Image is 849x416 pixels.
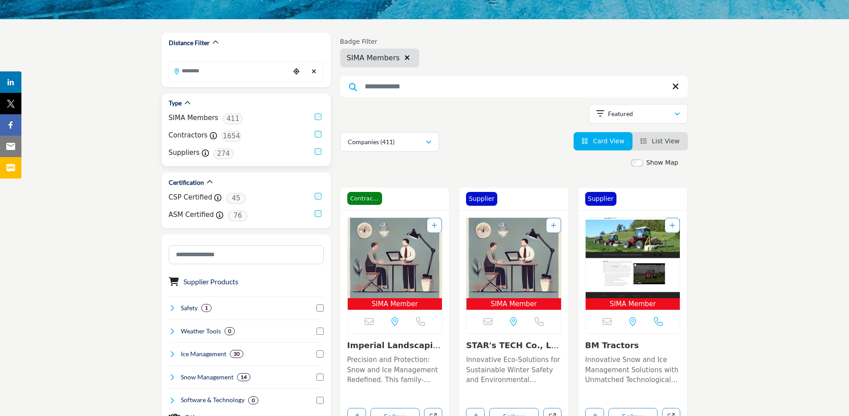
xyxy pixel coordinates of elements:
input: SIMA Members checkbox [315,113,321,120]
li: List View [633,132,688,150]
div: 0 Results For Software & Technology [248,396,258,404]
img: BM Tractors [586,218,680,298]
a: Open Listing in new tab [466,218,561,310]
a: STAR's TECH Co., Ltd... [466,341,559,360]
input: CSP Certified checkbox [315,193,321,200]
p: Precision and Protection: Snow and Ice Management Redefined. This family-owned and operated compa... [347,355,443,385]
h3: STAR's TECH Co., Ltd. [466,341,562,350]
a: Innovative Eco-Solutions for Sustainable Winter Safety and Environmental Preservation Operating i... [466,353,562,385]
span: 76 [228,210,248,221]
div: Clear search location [308,62,321,81]
input: Contractors checkbox [315,131,321,137]
label: CSP Certified [169,192,212,203]
label: ASM Certified [169,210,214,220]
p: Companies (411) [348,137,395,146]
a: Add To List [670,222,675,229]
span: 274 [213,148,233,159]
a: Open Listing in new tab [586,218,680,310]
h2: Distance Filter [169,38,210,47]
p: Supplier [469,194,495,204]
h3: Imperial Landscaping [347,341,443,350]
a: Add To List [432,222,437,229]
b: 0 [228,328,231,334]
input: Select Ice Management checkbox [316,350,324,358]
p: Innovative Snow and Ice Management Solutions with Unmatched Technological Excellence This industr... [585,355,681,385]
h4: Safety: Safety refers to the measures, practices, and protocols implemented to protect individual... [181,304,198,312]
label: Suppliers [169,148,200,158]
div: 1 Results For Safety [201,304,212,312]
a: BM Tractors [585,341,639,350]
input: Select Software & Technology checkbox [316,397,324,404]
button: Supplier Products [183,276,238,287]
h2: Certification [169,178,204,187]
label: Show Map [646,158,678,167]
input: Search Category [169,245,324,264]
span: SIMA Member [587,299,678,309]
span: 45 [226,193,246,204]
input: ASM Certified checkbox [315,210,321,217]
input: Search Keyword [340,76,688,97]
span: SIMA Member [350,299,441,309]
h2: Type [169,99,182,108]
p: Featured [608,109,633,118]
span: SIMA Member [468,299,559,309]
li: Card View [574,132,633,150]
a: Precision and Protection: Snow and Ice Management Redefined. This family-owned and operated compa... [347,353,443,385]
a: Imperial Landscaping... [347,341,441,360]
span: SIMA Members [347,53,400,63]
div: 14 Results For Snow Management [237,373,250,381]
h4: Weather Tools: Weather Tools refer to instruments, software, and technologies used to monitor, pr... [181,327,221,336]
input: Suppliers checkbox [315,148,321,155]
p: Supplier [588,194,614,204]
input: Select Snow Management checkbox [316,374,324,381]
button: Featured [589,104,688,124]
button: Companies (411) [340,132,439,152]
a: View Card [582,137,624,145]
input: Select Safety checkbox [316,304,324,312]
a: Innovative Snow and Ice Management Solutions with Unmatched Technological Excellence This industr... [585,353,681,385]
h3: BM Tractors [585,341,681,350]
p: Innovative Eco-Solutions for Sustainable Winter Safety and Environmental Preservation Operating i... [466,355,562,385]
label: Contractors [169,130,208,141]
b: 1 [205,305,208,311]
a: Add To List [551,222,556,229]
input: Search Location [169,62,290,79]
h4: Snow Management: Snow management involves the removal, relocation, and mitigation of snow accumul... [181,373,233,382]
div: 0 Results For Weather Tools [225,327,235,335]
span: 411 [223,113,243,125]
span: Card View [593,137,624,145]
img: Imperial Landscaping [348,218,442,298]
a: Open Listing in new tab [348,218,442,310]
a: View List [641,137,680,145]
div: 30 Results For Ice Management [230,350,243,358]
b: 0 [252,397,255,404]
h4: Ice Management: Ice management involves the control, removal, and prevention of ice accumulation ... [181,349,226,358]
span: Contractor [347,192,382,205]
b: 30 [233,351,240,357]
img: STAR's TECH Co., Ltd. [466,218,561,298]
span: List View [652,137,679,145]
span: 1654 [221,131,241,142]
div: Choose your current location [290,62,303,81]
label: SIMA Members [169,113,218,123]
input: Select Weather Tools checkbox [316,328,324,335]
h4: Software & Technology: Software & Technology encompasses the development, implementation, and use... [181,395,245,404]
h6: Badge Filter [340,38,420,46]
b: 14 [241,374,247,380]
